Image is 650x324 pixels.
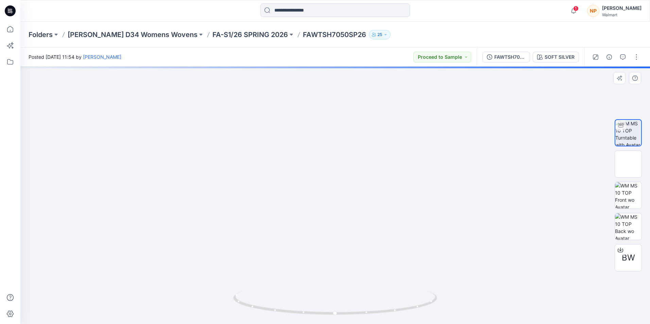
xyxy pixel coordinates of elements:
a: FA-S1/26 SPRING 2026 [212,30,288,39]
img: WM MS 10 TOP Front wo Avatar [615,182,642,209]
span: Posted [DATE] 11:54 by [29,53,121,60]
div: [PERSON_NAME] [602,4,642,12]
button: 25 [369,30,391,39]
div: NP [587,5,599,17]
a: Folders [29,30,53,39]
a: [PERSON_NAME] [83,54,121,60]
div: Walmart [602,12,642,17]
p: 25 [377,31,382,38]
p: FAWTSH7050SP26 [303,30,366,39]
button: FAWTSH7050SP26 [482,52,530,62]
button: Details [604,52,615,62]
img: WM MS 10 TOP Turntable with Avatar [615,120,641,146]
a: [PERSON_NAME] D34 Womens Wovens [68,30,198,39]
img: WM MS 10 TOP Back wo Avatar [615,213,642,240]
button: SOFT SILVER [533,52,579,62]
div: SOFT SILVER [545,53,575,61]
div: FAWTSH7050SP26 [494,53,526,61]
span: 1 [573,6,579,11]
span: BW [622,252,635,264]
img: WM MS 10 TOP Colorway wo Avatar [615,151,642,177]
